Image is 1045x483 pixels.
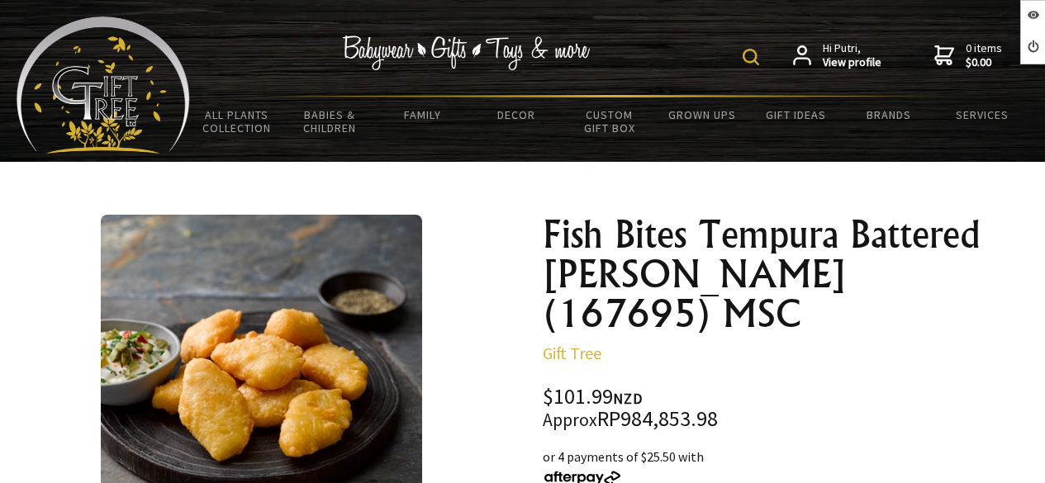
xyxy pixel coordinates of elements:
[934,41,1002,70] a: 0 items$0.00
[343,36,591,70] img: Babywear - Gifts - Toys & more
[190,97,283,145] a: All Plants Collection
[743,49,759,65] img: product search
[656,97,749,132] a: Grown Ups
[283,97,377,145] a: Babies & Children
[823,41,881,70] span: Hi Putri,
[823,55,881,70] strong: View profile
[935,97,1028,132] a: Services
[543,343,601,363] a: Gift Tree
[469,97,563,132] a: Decor
[613,389,643,408] span: NZD
[563,97,656,145] a: Custom Gift Box
[543,386,1025,430] div: $101.99 RP984,853.98
[966,55,1002,70] strong: $0.00
[543,409,597,431] small: Approx
[749,97,843,132] a: Gift Ideas
[966,40,1002,70] span: 0 items
[17,17,190,154] img: Babyware - Gifts - Toys and more...
[543,215,1025,334] h1: Fish Bites Tempura Battered [PERSON_NAME] (167695) MSC
[842,97,935,132] a: Brands
[377,97,470,132] a: Family
[793,41,881,70] a: Hi Putri,View profile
